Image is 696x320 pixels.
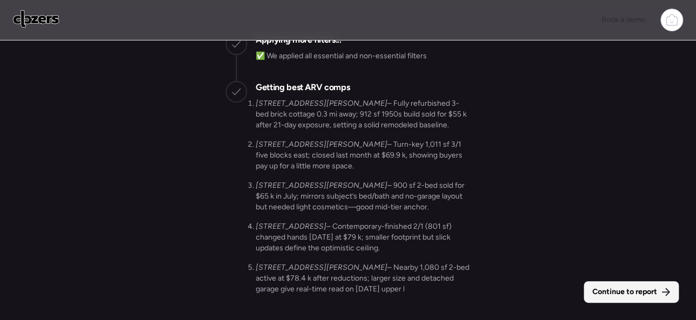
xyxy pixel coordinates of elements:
em: [STREET_ADDRESS][PERSON_NAME] [256,140,387,149]
p: ✅ We applied all essential and non-essential filters [256,51,427,62]
em: [STREET_ADDRESS][PERSON_NAME] [256,99,387,108]
li: – Turn-key 1,011 sf 3/1 five blocks east; closed last month at $69.9 k, showing buyers pay up for... [256,139,470,172]
li: – Nearby 1,080 sf 2-bed active at $78.4 k after reductions; larger size and detached garage give ... [256,262,470,295]
span: Continue to report [592,287,657,297]
img: Logo [13,10,59,28]
em: [STREET_ADDRESS][PERSON_NAME] [256,181,387,190]
li: – Contemporary-finished 2/1 (801 sf) changed hands [DATE] at $79 k; smaller footprint but slick u... [256,221,470,254]
em: [STREET_ADDRESS] [256,222,326,231]
li: – 900 sf 2-bed sold for $65 k in July; mirrors subject’s bed/bath and no-garage layout but needed... [256,180,470,213]
span: Book a demo [602,15,645,24]
li: – Fully refurbished 3-bed brick cottage 0.3 mi away; 912 sf 1950s build sold for $55 k after 21-d... [256,98,470,131]
h2: Getting best ARV comps [256,81,350,94]
em: [STREET_ADDRESS][PERSON_NAME] [256,263,387,272]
